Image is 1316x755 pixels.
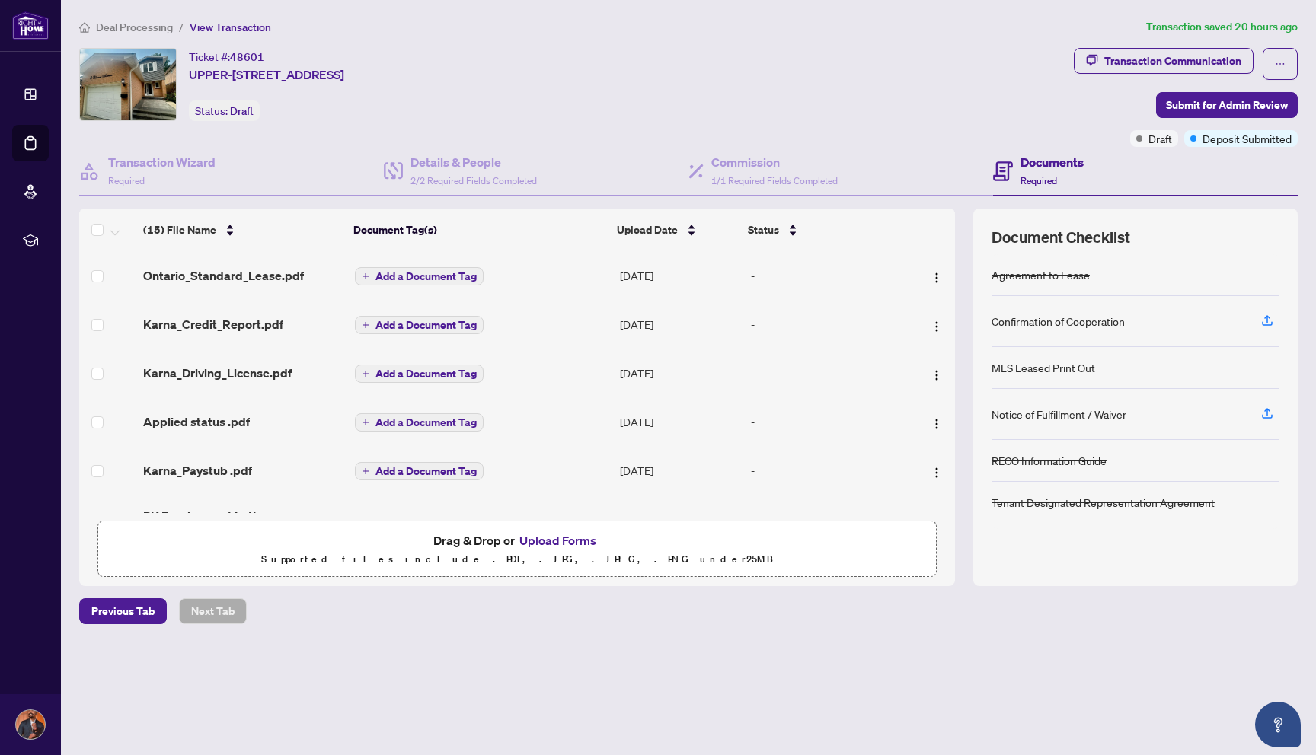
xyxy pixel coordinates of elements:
[355,267,484,285] button: Add a Document Tag
[16,710,45,739] img: Profile Icon
[143,266,304,285] span: Ontario_Standard_Lease.pdf
[992,406,1126,422] div: Notice of Fulfillment / Waiver
[611,209,741,251] th: Upload Date
[179,18,184,36] li: /
[614,349,745,397] td: [DATE]
[711,153,838,171] h4: Commission
[711,175,838,186] span: 1/1 Required Fields Completed
[79,22,90,33] span: home
[992,313,1125,330] div: Confirmation of Cooperation
[1148,130,1172,147] span: Draft
[362,321,369,329] span: plus
[98,521,936,578] span: Drag & Drop orUpload FormsSupported files include .PDF, .JPG, .JPEG, .PNG under25MB
[143,507,343,543] span: BK Employment Letter - [PERSON_NAME].pdf
[189,65,344,84] span: UPPER-[STREET_ADDRESS]
[80,49,176,120] img: IMG-W12323294_1.jpg
[355,316,484,334] button: Add a Document Tag
[355,413,484,432] button: Add a Document Tag
[925,361,949,385] button: Logo
[96,21,173,34] span: Deal Processing
[79,598,167,624] button: Previous Tab
[1074,48,1254,74] button: Transaction Communication
[230,50,264,64] span: 48601
[614,446,745,495] td: [DATE]
[515,530,601,550] button: Upload Forms
[614,397,745,446] td: [DATE]
[108,153,216,171] h4: Transaction Wizard
[143,221,216,238] span: (15) File Name
[751,267,902,284] div: -
[931,418,943,430] img: Logo
[12,11,49,40] img: logo
[614,251,745,300] td: [DATE]
[362,272,369,280] span: plus
[189,48,264,65] div: Ticket #:
[179,598,247,624] button: Next Tab
[91,599,155,623] span: Previous Tab
[137,209,348,251] th: (15) File Name
[375,466,477,476] span: Add a Document Tag
[143,315,283,333] span: Karna_Credit_Report.pdf
[375,271,477,282] span: Add a Document Tag
[362,467,369,475] span: plus
[614,495,745,556] td: [DATE]
[355,461,484,481] button: Add a Document Tag
[931,467,943,479] img: Logo
[355,266,484,286] button: Add a Document Tag
[1275,59,1286,69] span: ellipsis
[190,21,271,34] span: View Transaction
[1021,175,1057,186] span: Required
[355,462,484,480] button: Add a Document Tag
[1104,49,1241,73] div: Transaction Communication
[751,365,902,381] div: -
[362,419,369,426] span: plus
[410,175,537,186] span: 2/2 Required Fields Completed
[108,175,145,186] span: Required
[1166,93,1288,117] span: Submit for Admin Review
[925,458,949,483] button: Logo
[355,364,484,384] button: Add a Document Tag
[375,320,477,330] span: Add a Document Tag
[375,417,477,428] span: Add a Document Tag
[925,263,949,288] button: Logo
[614,300,745,349] td: [DATE]
[751,462,902,479] div: -
[143,413,250,431] span: Applied status .pdf
[362,370,369,377] span: plus
[931,272,943,284] img: Logo
[992,227,1130,248] span: Document Checklist
[748,221,779,238] span: Status
[1021,153,1084,171] h4: Documents
[931,369,943,381] img: Logo
[992,266,1090,283] div: Agreement to Lease
[992,494,1215,511] div: Tenant Designated Representation Agreement
[107,550,927,569] p: Supported files include .PDF, .JPG, .JPEG, .PNG under 25 MB
[751,316,902,333] div: -
[742,209,905,251] th: Status
[189,100,260,121] div: Status:
[925,409,949,434] button: Logo
[410,153,537,171] h4: Details & People
[230,104,254,118] span: Draft
[433,530,601,550] span: Drag & Drop or
[1203,130,1292,147] span: Deposit Submitted
[1156,92,1298,118] button: Submit for Admin Review
[355,365,484,383] button: Add a Document Tag
[1255,702,1301,747] button: Open asap
[992,452,1107,469] div: RECO Information Guide
[143,364,292,382] span: Karna_Driving_License.pdf
[751,413,902,430] div: -
[617,221,678,238] span: Upload Date
[1146,18,1298,36] article: Transaction saved 20 hours ago
[143,461,252,479] span: Karna_Paystub .pdf
[992,359,1095,376] div: MLS Leased Print Out
[931,320,943,333] img: Logo
[925,312,949,336] button: Logo
[375,368,477,379] span: Add a Document Tag
[355,315,484,335] button: Add a Document Tag
[347,209,611,251] th: Document Tag(s)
